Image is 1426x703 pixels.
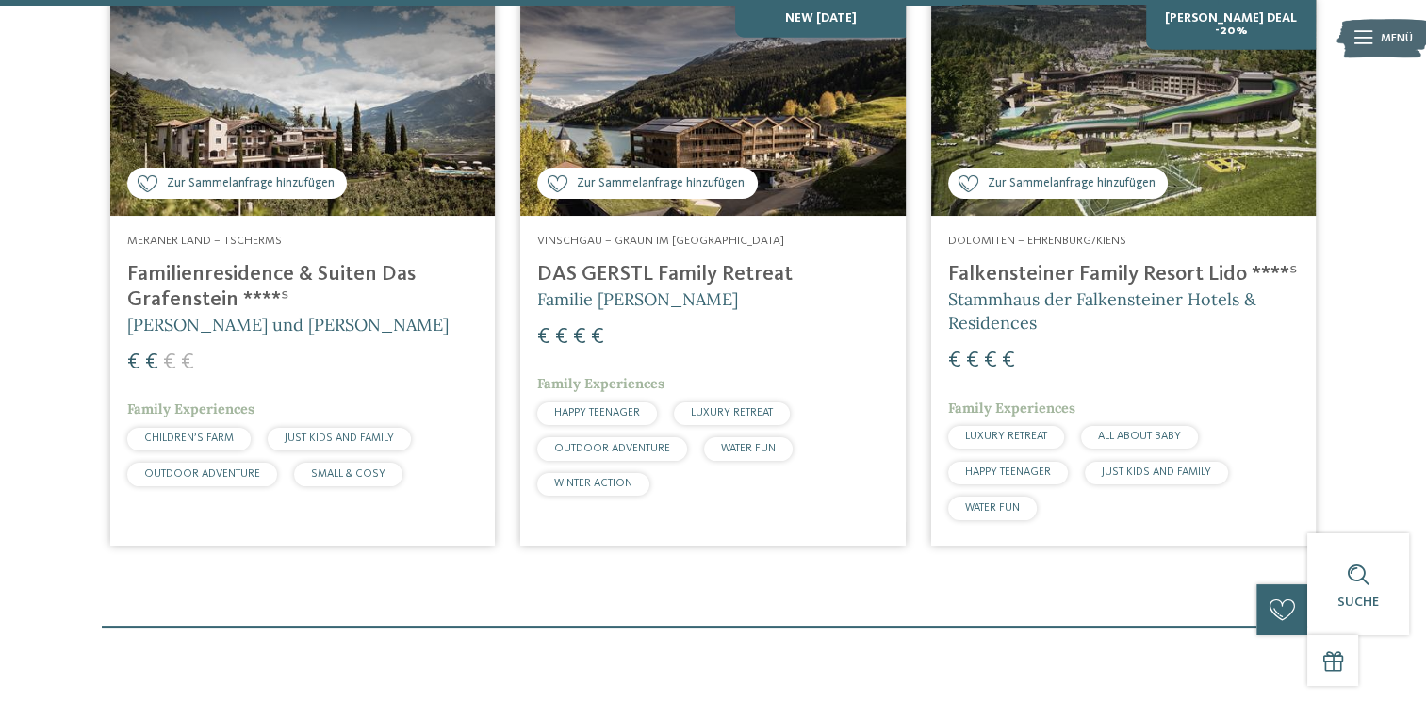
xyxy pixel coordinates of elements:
span: WATER FUN [965,502,1020,514]
span: € [966,350,979,372]
span: OUTDOOR ADVENTURE [144,468,260,480]
span: CHILDREN’S FARM [144,433,234,444]
span: LUXURY RETREAT [691,407,773,418]
span: WINTER ACTION [554,478,632,489]
span: € [127,351,140,374]
span: € [984,350,997,372]
span: € [537,326,550,349]
span: ALL ABOUT BABY [1098,431,1181,442]
span: Family Experiences [537,375,664,392]
span: Suche [1337,596,1379,609]
span: JUST KIDS AND FAMILY [1102,466,1211,478]
h4: Familienresidence & Suiten Das Grafenstein ****ˢ [127,262,478,313]
span: HAPPY TEENAGER [554,407,640,418]
span: € [555,326,568,349]
span: Family Experiences [127,401,254,417]
h4: Falkensteiner Family Resort Lido ****ˢ [948,262,1299,287]
span: JUST KIDS AND FAMILY [285,433,394,444]
span: Zur Sammelanfrage hinzufügen [577,175,745,193]
span: € [181,351,194,374]
span: SMALL & COSY [311,468,385,480]
span: Stammhaus der Falkensteiner Hotels & Residences [948,288,1256,334]
span: € [948,350,961,372]
span: LUXURY RETREAT [965,431,1047,442]
h4: DAS GERSTL Family Retreat [537,262,888,287]
span: Zur Sammelanfrage hinzufügen [167,175,335,193]
span: [PERSON_NAME] und [PERSON_NAME] [127,314,449,335]
span: Zur Sammelanfrage hinzufügen [987,175,1155,193]
span: € [145,351,158,374]
span: Familie [PERSON_NAME] [537,288,738,310]
span: Family Experiences [948,400,1075,417]
span: Meraner Land – Tscherms [127,235,282,247]
span: € [573,326,586,349]
span: Vinschgau – Graun im [GEOGRAPHIC_DATA] [537,235,784,247]
span: € [163,351,176,374]
span: Dolomiten – Ehrenburg/Kiens [948,235,1126,247]
span: OUTDOOR ADVENTURE [554,443,670,454]
span: HAPPY TEENAGER [965,466,1051,478]
span: € [591,326,604,349]
span: WATER FUN [721,443,776,454]
span: € [1002,350,1015,372]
